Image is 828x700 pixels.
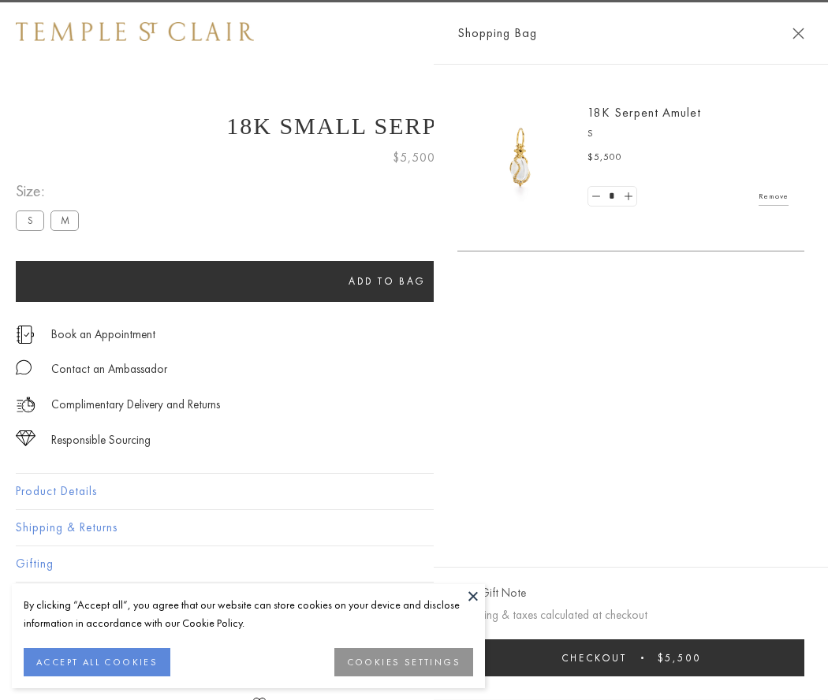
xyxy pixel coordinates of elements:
p: Complimentary Delivery and Returns [51,395,220,415]
span: Add to bag [349,274,426,288]
span: Shopping Bag [457,23,537,43]
div: By clicking “Accept all”, you agree that our website can store cookies on your device and disclos... [24,596,473,632]
h1: 18K Small Serpent Amulet [16,113,812,140]
a: Remove [759,188,789,205]
button: Gifting [16,546,812,582]
span: Size: [16,178,85,204]
p: S [587,126,789,142]
img: icon_appointment.svg [16,326,35,344]
label: M [50,210,79,230]
button: Add to bag [16,261,759,302]
img: P51836-E11SERPPV [473,110,568,205]
div: Responsible Sourcing [51,430,151,450]
img: Temple St. Clair [16,22,254,41]
span: Checkout [561,651,627,665]
button: ACCEPT ALL COOKIES [24,648,170,676]
button: Product Details [16,474,812,509]
button: COOKIES SETTINGS [334,648,473,676]
label: S [16,210,44,230]
span: $5,500 [393,147,435,168]
button: Checkout $5,500 [457,639,804,676]
p: Shipping & taxes calculated at checkout [457,605,804,625]
button: Shipping & Returns [16,510,812,545]
img: MessageIcon-01_2.svg [16,359,32,375]
a: 18K Serpent Amulet [587,104,701,121]
a: Set quantity to 2 [620,187,636,207]
img: icon_sourcing.svg [16,430,35,446]
a: Book an Appointment [51,326,155,343]
img: icon_delivery.svg [16,395,35,415]
div: Contact an Ambassador [51,359,167,379]
span: $5,500 [658,651,701,665]
span: $5,500 [587,150,622,166]
button: Close Shopping Bag [793,28,804,39]
button: Add Gift Note [457,583,526,603]
a: Set quantity to 0 [588,187,604,207]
